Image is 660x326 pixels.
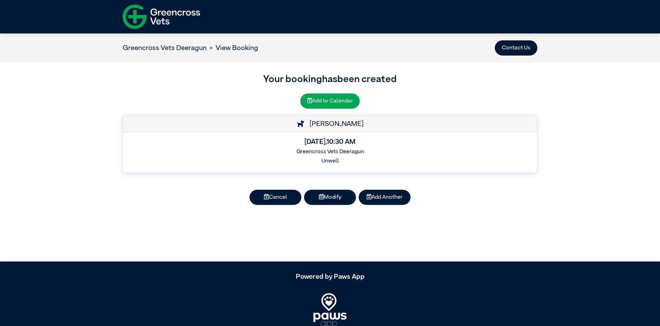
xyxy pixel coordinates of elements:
a: Greencross Vets Deeragun [123,45,207,51]
nav: breadcrumb [123,43,258,53]
h5: Powered by Paws App [123,273,537,281]
h5: [DATE] , 10:30 AM [129,138,531,146]
h6: Unwell [129,158,531,165]
img: f-logo [123,2,200,32]
button: Modify [304,190,356,205]
h3: Your booking has been created [123,72,537,87]
button: Add to Calendar [300,93,360,109]
h6: Greencross Vets Deeragun [129,149,531,155]
li: View Booking [207,43,258,53]
button: Contact Us [495,40,537,56]
button: Add Another [359,190,411,205]
button: Cancel [249,190,301,205]
span: [PERSON_NAME] [306,120,364,127]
